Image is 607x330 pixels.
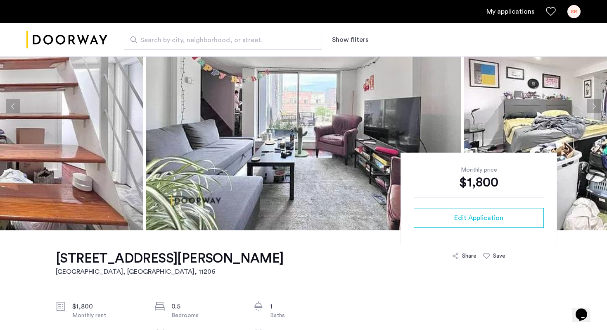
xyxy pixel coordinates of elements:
[493,252,505,260] div: Save
[414,174,544,191] div: $1,800
[171,301,241,311] div: 0.5
[270,311,339,320] div: Baths
[56,250,284,267] h1: [STREET_ADDRESS][PERSON_NAME]
[26,24,107,55] img: logo
[414,166,544,174] div: Monthly price
[140,35,299,45] span: Search by city, neighborhood, or street.
[567,5,581,18] div: SR
[414,208,544,228] button: button
[56,267,284,277] h2: [GEOGRAPHIC_DATA], [GEOGRAPHIC_DATA] , 11206
[6,99,20,113] button: Previous apartment
[587,99,601,113] button: Next apartment
[124,30,322,50] input: Apartment Search
[572,297,599,322] iframe: chat widget
[332,35,368,45] button: Show or hide filters
[462,252,477,260] div: Share
[72,311,142,320] div: Monthly rent
[26,24,107,55] a: Cazamio logo
[171,311,241,320] div: Bedrooms
[454,213,503,223] span: Edit Application
[486,7,534,17] a: My application
[546,7,556,17] a: Favorites
[72,301,142,311] div: $1,800
[270,301,339,311] div: 1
